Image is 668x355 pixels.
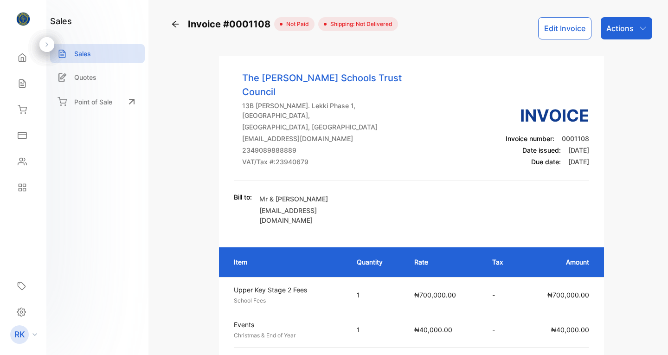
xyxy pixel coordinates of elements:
span: ₦40,000.00 [414,326,452,334]
p: [GEOGRAPHIC_DATA], [GEOGRAPHIC_DATA] [242,122,420,132]
p: The [PERSON_NAME] Schools Trust Council [242,71,420,99]
p: Item [234,257,338,267]
p: Bill to: [234,192,252,202]
p: 13B [PERSON_NAME]. Lekki Phase 1, [GEOGRAPHIC_DATA], [242,101,420,120]
p: Events [234,320,340,329]
p: Christmas & End of Year [234,331,340,340]
p: Upper Key Stage 2 Fees [234,285,340,295]
p: School Fees [234,297,340,305]
span: [DATE] [568,146,589,154]
p: 1 [357,290,396,300]
p: Quantity [357,257,396,267]
a: Quotes [50,68,145,87]
span: not paid [283,20,309,28]
img: logo [16,12,30,26]
p: Amount [531,257,590,267]
span: Due date: [531,158,561,166]
p: VAT/Tax #: 23940679 [242,157,420,167]
p: Mr & [PERSON_NAME] [259,194,366,204]
button: Edit Invoice [538,17,591,39]
p: Quotes [74,72,96,82]
p: - [492,290,512,300]
a: Sales [50,44,145,63]
p: Actions [606,23,634,34]
p: [EMAIL_ADDRESS][DOMAIN_NAME] [242,134,420,143]
p: 1 [357,325,396,335]
p: Sales [74,49,91,58]
span: 0001108 [562,135,589,142]
p: - [492,325,512,335]
button: Actions [601,17,652,39]
p: [EMAIL_ADDRESS][DOMAIN_NAME] [259,206,366,225]
p: Tax [492,257,512,267]
p: RK [14,329,25,341]
span: Date issued: [522,146,561,154]
span: [DATE] [568,158,589,166]
span: ₦700,000.00 [414,291,456,299]
span: Invoice number: [506,135,554,142]
iframe: LiveChat chat widget [629,316,668,355]
span: ₦40,000.00 [551,326,589,334]
span: Shipping: Not Delivered [327,20,392,28]
span: ₦700,000.00 [547,291,589,299]
span: Invoice #0001108 [188,17,274,31]
p: 2349089888889 [242,145,420,155]
h1: sales [50,15,72,27]
p: Point of Sale [74,97,112,107]
p: Rate [414,257,474,267]
h3: Invoice [506,103,589,128]
a: Point of Sale [50,91,145,112]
